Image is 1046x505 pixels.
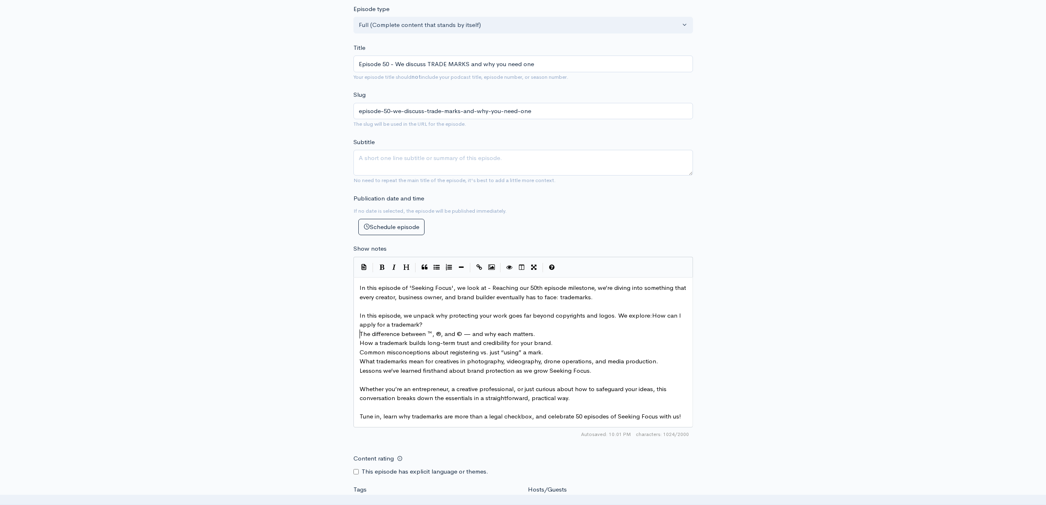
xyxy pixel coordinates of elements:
[359,20,680,30] div: Full (Complete content that stands by itself)
[362,467,488,476] label: This episode has explicit language or themes.
[353,120,466,127] small: The slug will be used in the URL for the episode.
[353,138,375,147] label: Subtitle
[353,177,556,184] small: No need to repeat the main title of the episode, it's best to add a little more context.
[360,339,553,347] span: How a trademark builds long-term trust and credibility for your brand.
[360,284,688,301] span: In this episode of 'Seeking Focus', we look at - Reaching our 50th episode milestone, we’re divin...
[353,43,365,53] label: Title
[353,73,568,80] small: Your episode title should include your podcast title, episode number, or season number.
[443,261,455,274] button: Numbered List
[418,261,431,274] button: Quote
[411,73,421,80] strong: not
[353,450,394,467] label: Content rating
[360,348,543,356] span: Common misconceptions about registering vs. just “using” a mark.
[400,261,413,274] button: Heading
[358,219,425,236] button: Schedule episode
[546,261,558,274] button: Markdown Guide
[360,330,535,338] span: The difference between ™, ®, and © — and why each matters.
[353,56,693,72] input: What is the episode's title?
[636,431,689,438] span: 1024/2000
[360,311,683,329] span: In this episode, we unpack why protecting your work goes far beyond copyrights and logos. We expl...
[516,261,528,274] button: Toggle Side by Side
[358,261,370,273] button: Insert Show Notes Template
[415,263,416,272] i: |
[353,17,693,33] button: Full (Complete content that stands by itself)
[360,367,592,374] span: Lessons we’ve learned firsthand about brand protection as we grow Seeking Focus.
[500,263,501,272] i: |
[470,263,471,272] i: |
[528,261,540,274] button: Toggle Fullscreen
[353,194,424,203] label: Publication date and time
[543,263,543,272] i: |
[353,4,389,14] label: Episode type
[353,485,367,494] label: Tags
[360,412,681,420] span: Tune in, learn why trademarks are more than a legal checkbox, and celebrate 50 episodes of Seekin...
[485,261,498,274] button: Insert Image
[376,261,388,274] button: Bold
[360,357,658,365] span: What trademarks mean for creatives in photography, videography, drone operations, and media produ...
[353,207,507,214] small: If no date is selected, the episode will be published immediately.
[353,244,387,254] label: Show notes
[353,90,366,100] label: Slug
[473,261,485,274] button: Create Link
[455,261,467,274] button: Insert Horizontal Line
[360,385,668,402] span: Whether you’re an entrepreneur, a creative professional, or just curious about how to safeguard y...
[431,261,443,274] button: Generic List
[353,103,693,120] input: title-of-episode
[581,431,631,438] span: Autosaved: 10:01 PM
[528,485,567,494] label: Hosts/Guests
[503,261,516,274] button: Toggle Preview
[388,261,400,274] button: Italic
